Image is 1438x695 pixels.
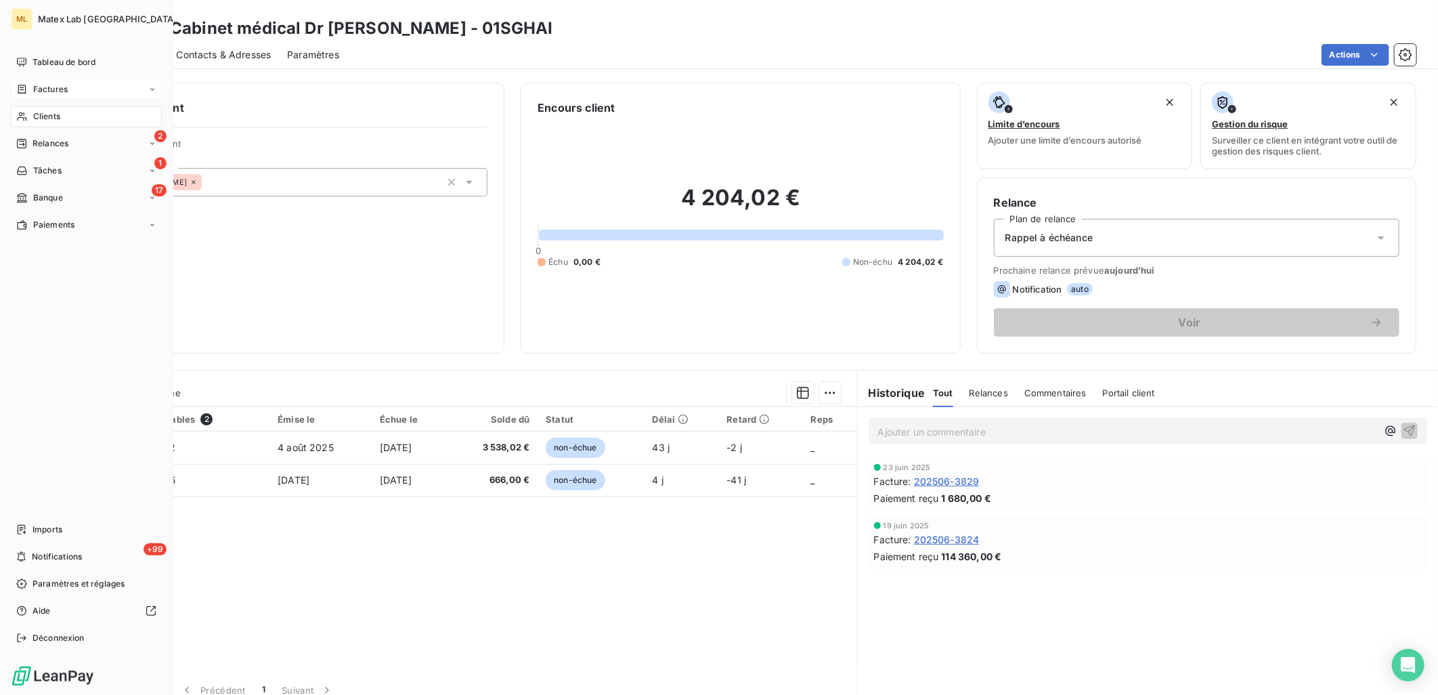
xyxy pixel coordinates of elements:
span: Paramètres et réglages [32,578,125,590]
button: Voir [994,308,1399,337]
span: non-échue [546,470,605,490]
span: [DATE] [380,474,412,486]
span: non-échue [546,438,605,458]
span: 1 [154,157,167,169]
span: Déconnexion [32,632,85,644]
div: Solde dû [456,414,529,425]
span: Relances [32,138,68,150]
div: Pièces comptables [111,413,262,425]
span: 114 360,00 € [942,549,1002,564]
span: Paramètres [287,48,339,62]
span: Paiement reçu [874,491,939,505]
span: Notification [1013,284,1062,295]
span: Ajouter une limite d’encours autorisé [988,135,1142,146]
span: Banque [33,192,63,204]
span: 0 [536,245,541,256]
span: Commentaires [1024,387,1087,398]
span: Tâches [33,165,62,177]
div: ML [11,8,32,30]
span: 4 août 2025 [278,442,334,453]
h6: Encours client [538,100,615,116]
span: Portail client [1103,387,1155,398]
span: 19 juin 2025 [884,522,930,530]
span: Relances [969,387,1008,398]
div: Reps [811,414,849,425]
span: Voir [1010,317,1370,328]
span: Factures [33,83,68,96]
span: Gestion du risque [1212,119,1288,129]
button: Gestion du risqueSurveiller ce client en intégrant votre outil de gestion des risques client. [1200,83,1416,169]
div: Statut [546,414,636,425]
span: aujourd’hui [1104,265,1155,276]
div: Open Intercom Messenger [1392,649,1424,681]
span: 202506-3829 [914,474,980,488]
h6: Historique [858,385,925,401]
input: Ajouter une valeur [202,176,213,188]
span: Clients [33,110,60,123]
h6: Informations client [82,100,487,116]
span: Facture : [874,532,911,547]
span: Propriétés Client [109,138,487,157]
span: 17 [152,184,167,196]
span: Échu [548,256,568,268]
span: Contacts & Adresses [176,48,271,62]
span: 2 [200,413,213,425]
span: Notifications [32,551,82,563]
span: 666,00 € [456,473,529,487]
span: Rappel à échéance [1005,231,1093,245]
span: 2 [154,130,167,142]
span: 4 204,02 € [898,256,944,268]
span: [DATE] [278,474,309,486]
h6: Relance [994,194,1399,211]
h3: Selarl Cabinet médical Dr [PERSON_NAME] - 01SGHAI [119,16,552,41]
span: 1 680,00 € [942,491,992,505]
span: Matex Lab [GEOGRAPHIC_DATA] [38,14,177,24]
span: Paiements [33,219,74,231]
span: Paiement reçu [874,549,939,564]
span: Facture : [874,474,911,488]
span: Tout [933,387,953,398]
span: Prochaine relance prévue [994,265,1399,276]
span: Limite d’encours [988,119,1060,129]
span: Surveiller ce client en intégrant votre outil de gestion des risques client. [1212,135,1405,156]
span: Non-échu [853,256,892,268]
button: Limite d’encoursAjouter une limite d’encours autorisé [977,83,1193,169]
span: [DATE] [380,442,412,453]
span: 43 j [653,442,670,453]
span: _ [811,474,815,486]
div: Échue le [380,414,440,425]
span: +99 [144,543,167,555]
span: 0,00 € [573,256,601,268]
h2: 4 204,02 € [538,184,943,225]
span: -2 j [726,442,742,453]
div: Retard [726,414,794,425]
div: Délai [653,414,711,425]
span: 3 538,02 € [456,441,529,455]
span: 4 j [653,474,663,486]
a: Aide [11,600,162,622]
img: Logo LeanPay [11,665,95,687]
span: 202506-3824 [914,532,980,547]
span: 23 juin 2025 [884,463,931,471]
span: -41 j [726,474,746,486]
div: Émise le [278,414,364,425]
span: auto [1067,283,1093,295]
span: Tableau de bord [32,56,95,68]
span: Aide [32,605,51,617]
button: Actions [1322,44,1389,66]
span: _ [811,442,815,453]
span: Imports [32,524,62,536]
